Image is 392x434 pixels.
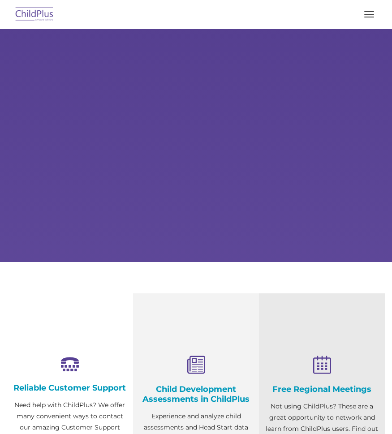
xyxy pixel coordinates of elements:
img: ChildPlus by Procare Solutions [13,4,56,25]
h4: Child Development Assessments in ChildPlus [140,384,253,404]
h4: Reliable Customer Support [13,383,126,393]
h4: Free Regional Meetings [266,384,379,394]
